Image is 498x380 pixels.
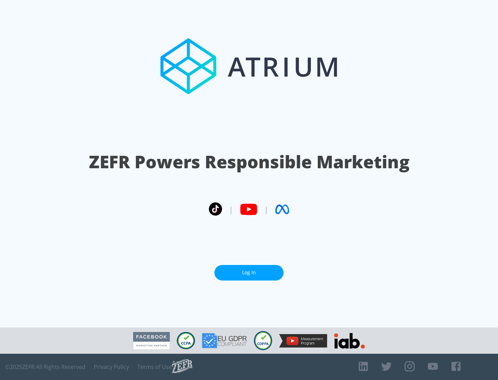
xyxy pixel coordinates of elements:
span: © 2025 ZEFR All Rights Reserved [5,363,85,370]
img: YouTube Measurement Program [279,334,327,348]
img: IAB [334,333,365,349]
a: Privacy Policy [94,363,129,370]
img: Facebook Marketing Partner [133,332,170,350]
img: CCPA Compliant [177,332,195,349]
span: | [264,204,268,215]
span: | [229,204,233,215]
h1: ZEFR Powers Responsible Marketing [89,150,409,174]
img: GDPR Compliant [202,333,247,348]
a: Terms of Use [137,363,172,370]
img: COPPA Compliant [254,331,272,350]
a: Log In [214,265,284,281]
